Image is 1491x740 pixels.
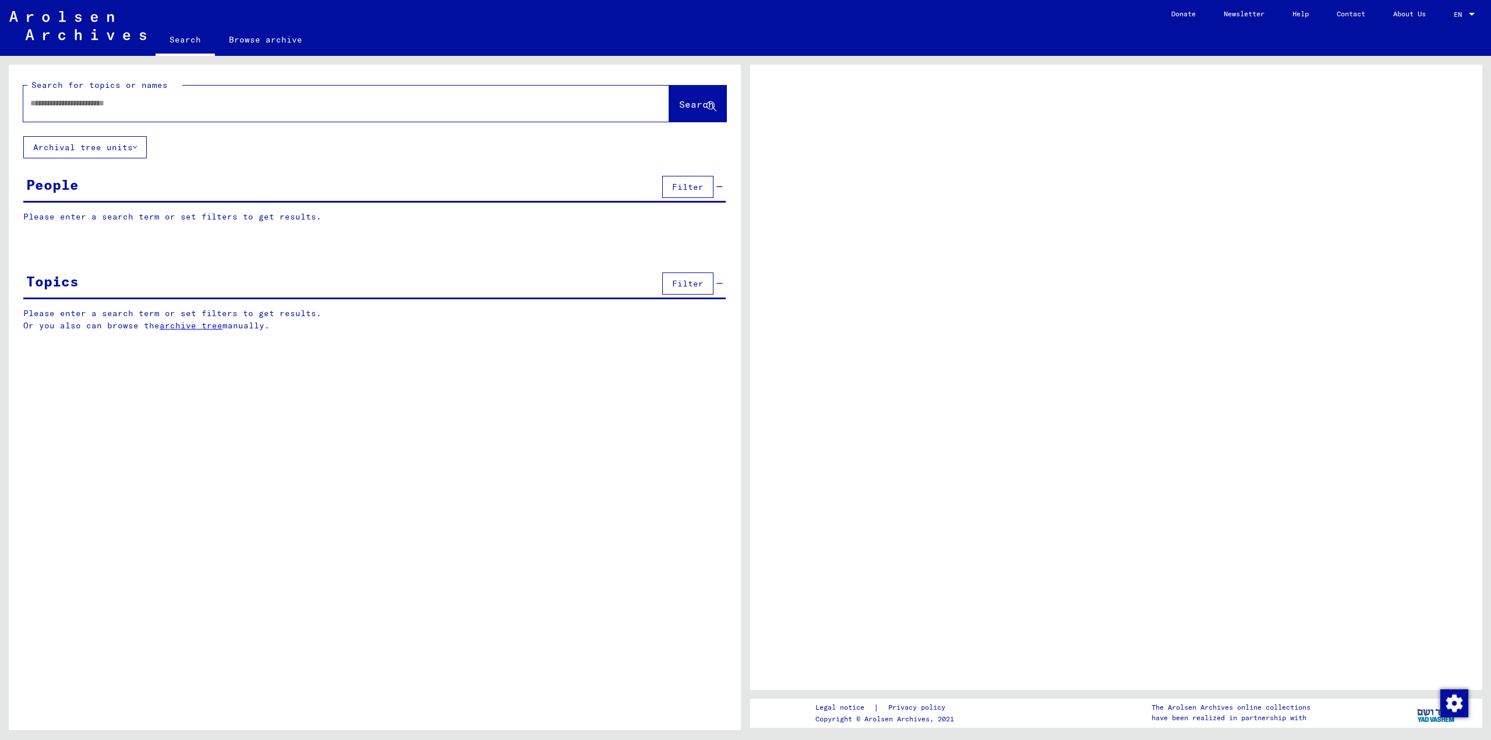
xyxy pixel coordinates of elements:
[23,136,147,158] button: Archival tree units
[23,307,726,332] p: Please enter a search term or set filters to get results. Or you also can browse the manually.
[9,11,146,40] img: Arolsen_neg.svg
[156,26,215,56] a: Search
[815,714,959,724] p: Copyright © Arolsen Archives, 2021
[879,702,959,714] a: Privacy policy
[1440,689,1468,717] img: Change consent
[26,174,79,195] div: People
[672,182,704,192] span: Filter
[1151,713,1310,723] p: have been realized in partnership with
[26,271,79,292] div: Topics
[23,211,726,223] p: Please enter a search term or set filters to get results.
[1454,10,1467,19] span: EN
[662,176,713,198] button: Filter
[672,278,704,289] span: Filter
[679,98,714,110] span: Search
[815,702,874,714] a: Legal notice
[662,272,713,295] button: Filter
[1151,702,1310,713] p: The Arolsen Archives online collections
[215,26,316,54] a: Browse archive
[1415,698,1458,727] img: yv_logo.png
[815,702,959,714] div: |
[31,80,168,90] mat-label: Search for topics or names
[669,86,726,122] button: Search
[160,320,222,331] a: archive tree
